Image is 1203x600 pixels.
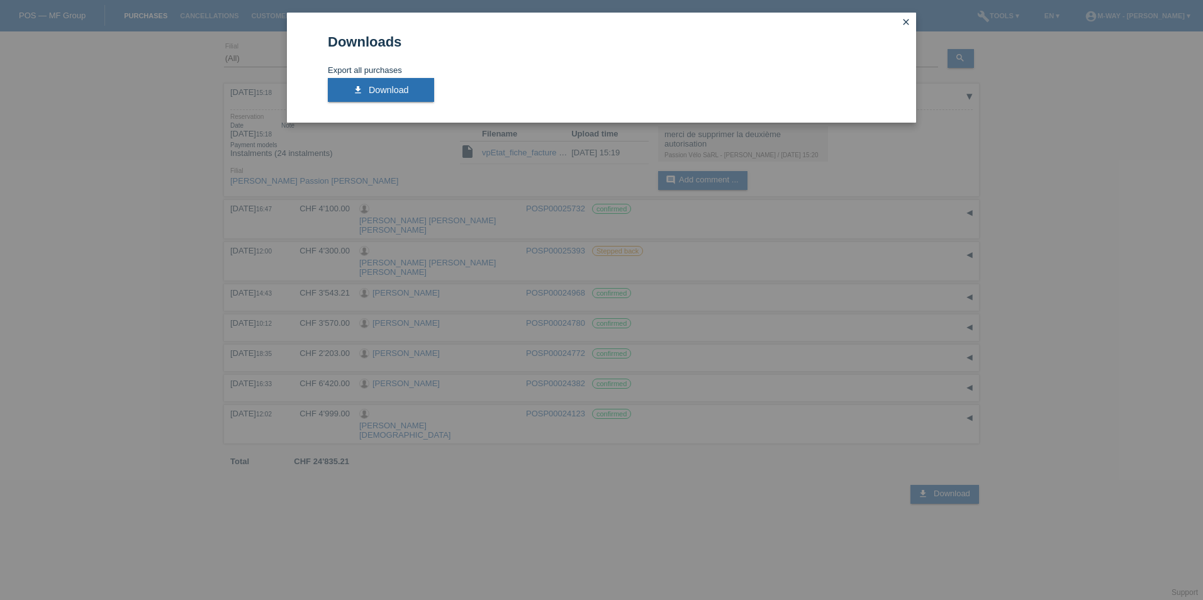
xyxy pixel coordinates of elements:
p: Export all purchases [328,65,589,75]
a: download Download [328,78,434,102]
i: close [901,17,911,27]
a: close [898,16,914,30]
span: Download [369,85,409,95]
h1: Downloads [328,34,875,50]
